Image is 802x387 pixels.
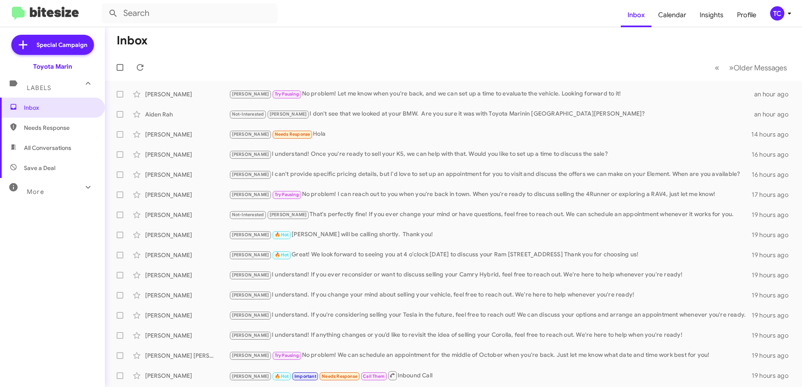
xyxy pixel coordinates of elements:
div: Hola [229,129,751,139]
div: 16 hours ago [752,170,795,179]
span: Special Campaign [36,41,87,49]
button: TC [763,6,793,21]
div: 17 hours ago [752,191,795,199]
div: 19 hours ago [752,311,795,320]
span: Save a Deal [24,164,55,172]
span: Try Pausing [275,353,299,358]
span: [PERSON_NAME] [232,353,269,358]
span: [PERSON_NAME] [232,91,269,97]
span: » [729,62,734,73]
span: [PERSON_NAME] [232,374,269,379]
span: Needs Response [322,374,357,379]
span: « [715,62,719,73]
span: [PERSON_NAME] [232,132,269,137]
div: [PERSON_NAME] [145,291,229,299]
div: [PERSON_NAME] [145,311,229,320]
div: 14 hours ago [751,130,795,139]
span: Needs Response [275,132,310,137]
span: 🔥 Hot [275,374,289,379]
button: Previous [710,59,724,76]
div: 16 hours ago [752,150,795,159]
div: No problem! Let me know when you're back, and we can set up a time to evaluate the vehicle. Looki... [229,89,754,99]
div: [PERSON_NAME] [145,271,229,279]
a: Special Campaign [11,35,94,55]
div: [PERSON_NAME] [145,231,229,239]
span: Older Messages [734,63,787,72]
div: [PERSON_NAME] [145,211,229,219]
div: [PERSON_NAME] [145,90,229,98]
div: 19 hours ago [752,231,795,239]
div: [PERSON_NAME] [145,170,229,179]
span: Try Pausing [275,192,299,197]
div: No problem! I can reach out to you when you're back in town. When you're ready to discuss selling... [229,190,752,199]
div: [PERSON_NAME] [145,331,229,340]
nav: Page navigation example [710,59,792,76]
span: 🔥 Hot [275,232,289,237]
div: [PERSON_NAME] will be calling shortly. Thank you! [229,230,752,240]
div: 19 hours ago [752,291,795,299]
span: [PERSON_NAME] [232,333,269,338]
button: Next [724,59,792,76]
span: More [27,188,44,196]
div: I understand. If you change your mind about selling your vehicle, feel free to reach out. We're h... [229,290,752,300]
div: I don't see that we looked at your BMW. Are you sure it was with Toyota Marinin [GEOGRAPHIC_DATA]... [229,109,754,119]
span: [PERSON_NAME] [232,172,269,177]
div: That's perfectly fine! If you ever change your mind or have questions, feel free to reach out. We... [229,210,752,219]
span: Try Pausing [275,91,299,97]
a: Inbox [621,3,651,27]
div: Great! We look forward to seeing you at 4 o'clock [DATE] to discuss your Ram [STREET_ADDRESS] Tha... [229,250,752,260]
div: 19 hours ago [752,351,795,360]
span: Not-Interested [232,111,264,117]
div: 19 hours ago [752,331,795,340]
span: Labels [27,84,51,92]
span: All Conversations [24,144,71,152]
div: an hour ago [754,110,795,119]
div: TC [770,6,784,21]
span: Not-Interested [232,212,264,217]
a: Insights [693,3,730,27]
span: 🔥 Hot [275,252,289,258]
div: I understand! If you ever reconsider or want to discuss selling your Camry Hybrid, feel free to r... [229,270,752,280]
div: Aiden Rah [145,110,229,119]
div: 19 hours ago [752,372,795,380]
span: [PERSON_NAME] [232,272,269,278]
div: [PERSON_NAME] [145,150,229,159]
div: 19 hours ago [752,271,795,279]
div: [PERSON_NAME] [PERSON_NAME] [145,351,229,360]
span: [PERSON_NAME] [270,111,307,117]
h1: Inbox [117,34,148,47]
div: an hour ago [754,90,795,98]
span: [PERSON_NAME] [232,192,269,197]
input: Search [102,3,278,23]
span: Inbox [24,103,95,112]
span: Call Them [363,374,385,379]
span: Important [294,374,316,379]
div: 19 hours ago [752,211,795,219]
div: [PERSON_NAME] [145,372,229,380]
div: I understand! If anything changes or you’d like to revisit the idea of selling your Corolla, feel... [229,330,752,340]
div: I understand! Once you're ready to sell your K5, we can help with that. Would you like to set up ... [229,150,752,159]
span: [PERSON_NAME] [232,292,269,298]
div: [PERSON_NAME] [145,251,229,259]
div: Toyota Marin [33,62,72,71]
a: Calendar [651,3,693,27]
div: No problem! We can schedule an appointment for the middle of October when you're back. Just let m... [229,351,752,360]
span: [PERSON_NAME] [232,252,269,258]
div: I understand. If you're considering selling your Tesla in the future, feel free to reach out! We ... [229,310,752,320]
div: 19 hours ago [752,251,795,259]
div: [PERSON_NAME] [145,191,229,199]
div: Inbound Call [229,370,752,381]
a: Profile [730,3,763,27]
div: I can't provide specific pricing details, but I'd love to set up an appointment for you to visit ... [229,170,752,179]
span: [PERSON_NAME] [232,152,269,157]
div: [PERSON_NAME] [145,130,229,139]
span: [PERSON_NAME] [270,212,307,217]
span: Needs Response [24,124,95,132]
span: [PERSON_NAME] [232,232,269,237]
span: [PERSON_NAME] [232,312,269,318]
